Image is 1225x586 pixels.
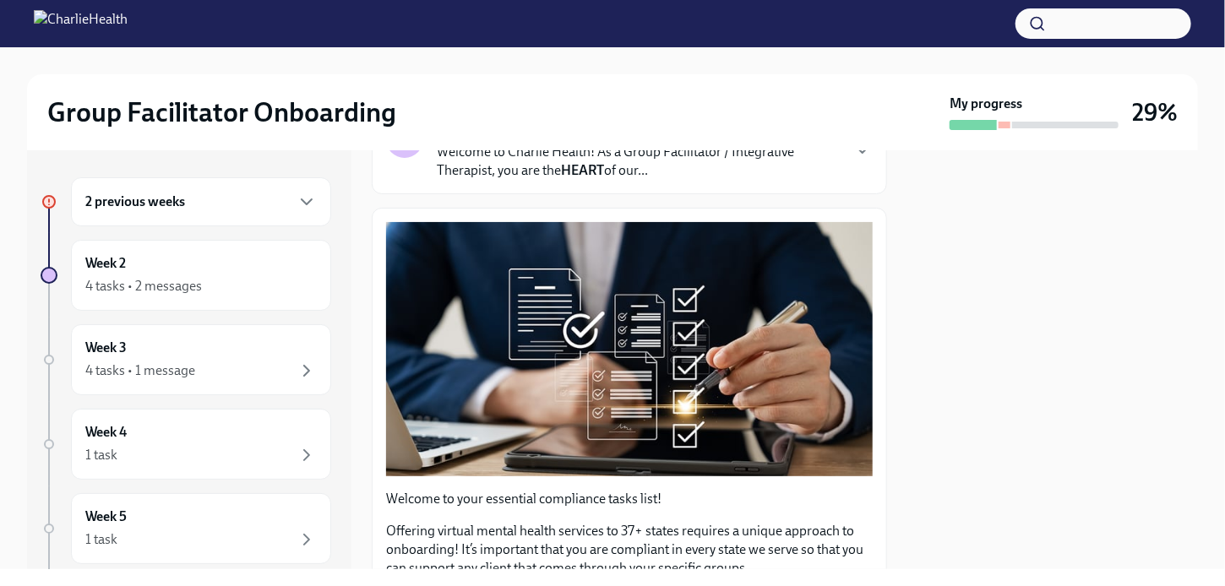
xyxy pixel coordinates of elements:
[1132,97,1178,128] h3: 29%
[47,95,396,129] h2: Group Facilitator Onboarding
[950,95,1022,113] strong: My progress
[561,162,604,178] strong: HEART
[85,507,127,526] h6: Week 5
[41,409,331,480] a: Week 41 task
[34,10,128,37] img: CharlieHealth
[386,490,873,508] p: Welcome to your essential compliance tasks list!
[386,522,873,578] p: Offering virtual mental health services to 37+ states requires a unique approach to onboarding! I...
[41,493,331,564] a: Week 51 task
[85,193,185,211] h6: 2 previous weeks
[85,254,126,273] h6: Week 2
[386,222,873,476] button: Zoom image
[41,324,331,395] a: Week 34 tasks • 1 message
[85,423,127,442] h6: Week 4
[85,446,117,464] div: 1 task
[41,240,331,311] a: Week 24 tasks • 2 messages
[85,339,127,357] h6: Week 3
[85,530,117,549] div: 1 task
[85,361,195,380] div: 4 tasks • 1 message
[71,177,331,226] div: 2 previous weeks
[85,277,202,296] div: 4 tasks • 2 messages
[437,143,839,180] p: Welcome to Charlie Health! As a Group Facilitator / Integrative Therapist, you are the of our...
